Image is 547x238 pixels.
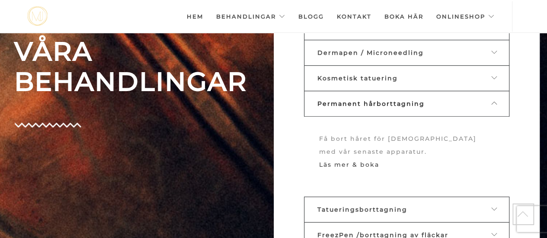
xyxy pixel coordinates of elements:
[27,6,48,26] img: mjstudio
[216,1,285,32] a: Behandlingar
[304,65,509,91] a: Kosmetisk tatuering
[317,206,407,213] span: Tatueringsborttagning
[319,132,494,171] p: Få bort håret för [DEMOGRAPHIC_DATA] med vår senaste apparatur.
[27,6,48,26] a: mjstudio mjstudio mjstudio
[14,36,267,67] span: VÅRA
[298,1,324,32] a: Blogg
[436,1,495,32] a: Onlineshop
[14,67,267,97] span: BEHANDLINGAR
[317,74,398,82] span: Kosmetisk tatuering
[319,161,379,168] a: Läs mer & boka
[304,197,509,222] a: Tatueringsborttagning
[304,91,509,117] a: Permanent hårborttagning
[384,1,423,32] a: Boka här
[304,40,509,66] a: Dermapen / Microneedling
[14,123,81,127] img: Group-4-copy-8
[317,100,425,108] span: Permanent hårborttagning
[317,49,424,57] span: Dermapen / Microneedling
[337,1,371,32] a: Kontakt
[187,1,203,32] a: Hem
